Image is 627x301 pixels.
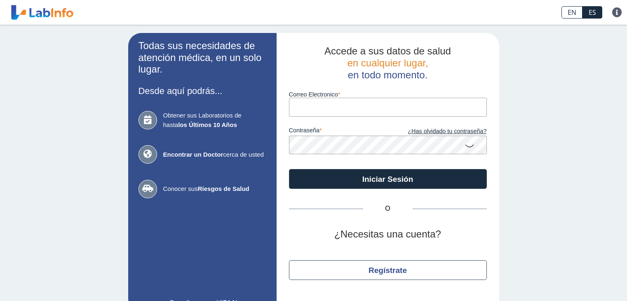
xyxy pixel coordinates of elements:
button: Iniciar Sesión [289,169,487,189]
span: Obtener sus Laboratorios de hasta [163,111,266,129]
b: Riesgos de Salud [198,185,249,192]
span: O [363,204,413,214]
label: contraseña [289,127,388,136]
label: Correo Electronico [289,91,487,98]
h3: Desde aquí podrás... [139,86,266,96]
button: Regístrate [289,260,487,280]
span: Conocer sus [163,184,266,194]
span: Accede a sus datos de salud [324,45,451,56]
span: cerca de usted [163,150,266,160]
a: ¿Has olvidado tu contraseña? [388,127,487,136]
a: ES [582,6,602,19]
h2: Todas sus necesidades de atención médica, en un solo lugar. [139,40,266,75]
a: EN [561,6,582,19]
span: en todo momento. [348,69,427,80]
span: en cualquier lugar, [347,57,428,68]
iframe: Help widget launcher [554,269,618,292]
b: Encontrar un Doctor [163,151,223,158]
b: los Últimos 10 Años [178,121,237,128]
h2: ¿Necesitas una cuenta? [289,228,487,240]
